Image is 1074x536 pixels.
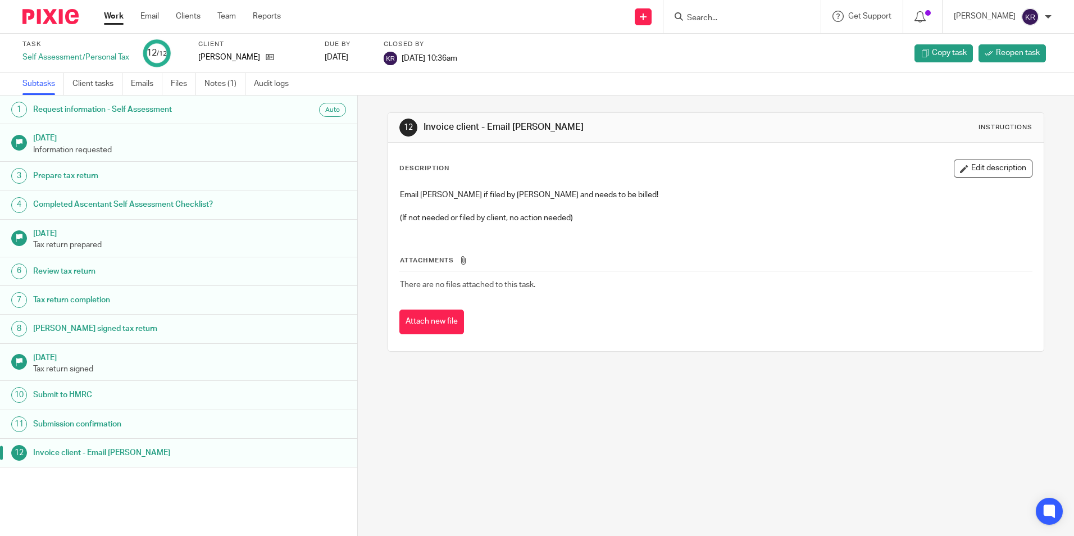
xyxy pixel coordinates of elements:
[198,52,260,63] p: [PERSON_NAME]
[33,387,242,403] h1: Submit to HMRC
[131,73,162,95] a: Emails
[424,121,740,133] h1: Invoice client - Email [PERSON_NAME]
[33,130,347,144] h1: [DATE]
[11,102,27,117] div: 1
[254,73,297,95] a: Audit logs
[217,11,236,22] a: Team
[954,11,1016,22] p: [PERSON_NAME]
[147,47,167,60] div: 12
[33,416,242,433] h1: Submission confirmation
[384,52,397,65] img: svg%3E
[157,51,167,57] small: /12
[33,349,347,364] h1: [DATE]
[384,40,457,49] label: Closed by
[399,310,464,335] button: Attach new file
[33,101,242,118] h1: Request information - Self Assessment
[171,73,196,95] a: Files
[325,52,370,63] div: [DATE]
[104,11,124,22] a: Work
[11,292,27,308] div: 7
[33,263,242,280] h1: Review tax return
[33,225,347,239] h1: [DATE]
[11,416,27,432] div: 11
[996,47,1040,58] span: Reopen task
[319,103,346,117] div: Auto
[198,40,311,49] label: Client
[33,167,242,184] h1: Prepare tax return
[1021,8,1039,26] img: svg%3E
[22,73,64,95] a: Subtasks
[33,144,347,156] p: Information requested
[253,11,281,22] a: Reports
[11,168,27,184] div: 3
[932,47,967,58] span: Copy task
[400,212,1031,224] p: (If not needed or filed by client, no action needed)
[33,444,242,461] h1: Invoice client - Email [PERSON_NAME]
[33,364,347,375] p: Tax return signed
[22,40,129,49] label: Task
[402,54,457,62] span: [DATE] 10:36am
[914,44,973,62] a: Copy task
[33,292,242,308] h1: Tax return completion
[72,73,122,95] a: Client tasks
[400,189,1031,201] p: Email [PERSON_NAME] if filed by [PERSON_NAME] and needs to be billed!
[686,13,787,24] input: Search
[11,387,27,403] div: 10
[11,197,27,213] div: 4
[11,264,27,279] div: 6
[22,9,79,24] img: Pixie
[954,160,1032,178] button: Edit description
[140,11,159,22] a: Email
[325,40,370,49] label: Due by
[176,11,201,22] a: Clients
[204,73,245,95] a: Notes (1)
[400,281,535,289] span: There are no files attached to this task.
[33,196,242,213] h1: Completed Ascentant Self Assessment Checklist?
[848,12,891,20] span: Get Support
[979,123,1032,132] div: Instructions
[400,257,454,264] span: Attachments
[11,321,27,337] div: 8
[399,164,449,173] p: Description
[399,119,417,137] div: 12
[11,445,27,461] div: 12
[979,44,1046,62] a: Reopen task
[33,239,347,251] p: Tax return prepared
[33,320,242,337] h1: [PERSON_NAME] signed tax return
[22,52,129,63] div: Self Assessment/Personal Tax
